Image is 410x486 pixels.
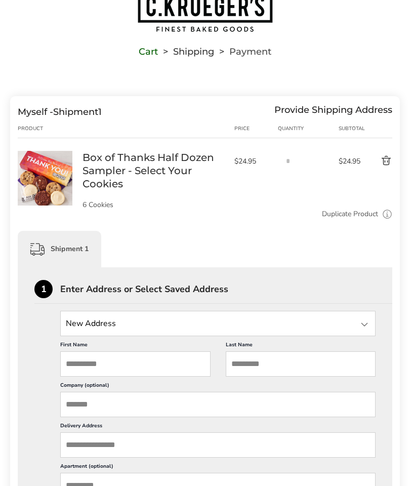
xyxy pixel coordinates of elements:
a: Box of Thanks Half Dozen Sampler - Select Your Cookies [18,150,72,160]
input: State [60,311,376,336]
span: $24.95 [234,156,273,166]
span: Payment [229,48,271,55]
div: Subtotal [339,125,363,133]
input: Quantity input [278,151,298,171]
a: Cart [139,48,158,55]
input: Last Name [226,351,376,377]
div: Shipment [18,106,102,117]
div: Provide Shipping Address [274,106,392,117]
div: Enter Address or Select Saved Address [60,285,392,294]
li: Shipping [158,48,214,55]
div: Product [18,125,83,133]
span: Myself - [18,106,53,117]
button: Delete product [363,155,392,167]
input: First Name [60,351,211,377]
input: Company [60,392,376,417]
span: 1 [98,106,102,117]
label: Apartment (optional) [60,463,376,473]
div: Shipment 1 [18,231,101,267]
span: $24.95 [339,156,363,166]
label: Last Name [226,341,376,351]
div: Price [234,125,278,133]
p: 6 Cookies [83,201,224,209]
label: First Name [60,341,211,351]
label: Delivery Address [60,422,376,432]
img: Box of Thanks Half Dozen Sampler - Select Your Cookies [18,151,72,206]
div: Quantity [278,125,339,133]
input: Delivery Address [60,432,376,458]
a: Box of Thanks Half Dozen Sampler - Select Your Cookies [83,151,224,190]
div: 1 [34,280,53,298]
label: Company (optional) [60,382,376,392]
a: Duplicate Product [322,209,378,220]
